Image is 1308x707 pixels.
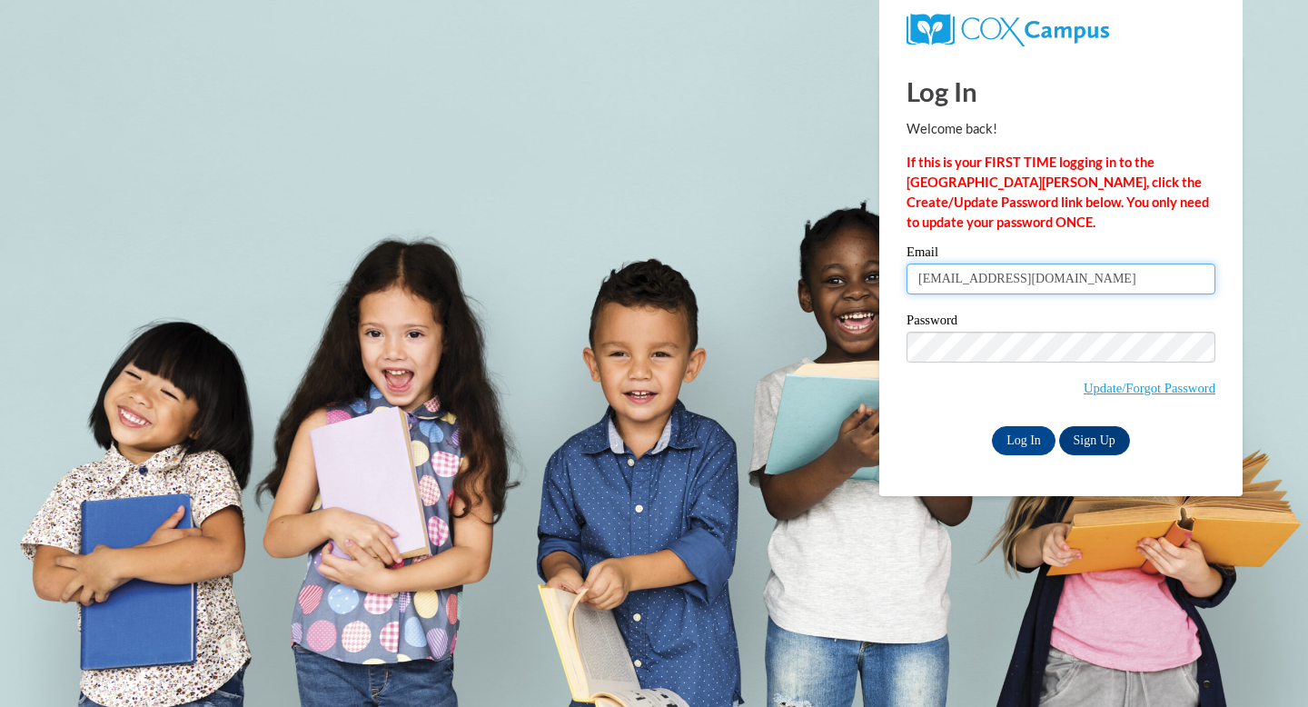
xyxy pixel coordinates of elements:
label: Email [907,245,1215,264]
strong: If this is your FIRST TIME logging in to the [GEOGRAPHIC_DATA][PERSON_NAME], click the Create/Upd... [907,154,1209,230]
a: Sign Up [1059,426,1130,455]
label: Password [907,314,1215,332]
p: Welcome back! [907,119,1215,139]
a: COX Campus [907,21,1109,36]
h1: Log In [907,73,1215,110]
img: COX Campus [907,14,1109,46]
input: Log In [992,426,1055,455]
a: Update/Forgot Password [1084,381,1215,395]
